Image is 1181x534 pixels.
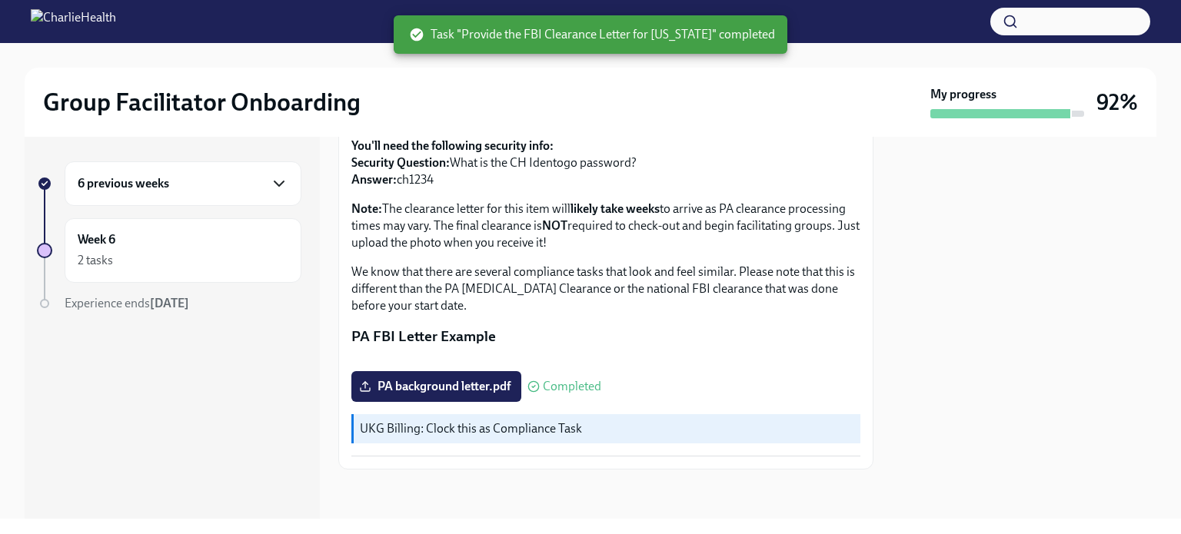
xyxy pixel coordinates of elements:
span: Completed [543,380,601,393]
span: Task "Provide the FBI Clearance Letter for [US_STATE]" completed [409,26,775,43]
div: 2 tasks [78,252,113,269]
p: The clearance letter for this item will to arrive as PA clearance processing times may vary. The ... [351,201,860,251]
strong: You'll need the following security info: [351,138,554,153]
span: PA background letter.pdf [362,379,511,394]
img: CharlieHealth [31,9,116,34]
p: PA FBI Letter Example [351,327,860,347]
h2: Group Facilitator Onboarding [43,87,361,118]
a: Week 62 tasks [37,218,301,283]
strong: likely take weeks [571,201,660,216]
strong: Security Question: [351,155,450,170]
strong: NOT [542,218,567,233]
strong: Note: [351,201,382,216]
h6: Week 6 [78,231,115,248]
div: 6 previous weeks [65,161,301,206]
strong: Answer: [351,172,397,187]
strong: My progress [930,86,996,103]
h3: 92% [1096,88,1138,116]
label: PA background letter.pdf [351,371,521,402]
strong: [DATE] [150,296,189,310]
p: We know that there are several compliance tasks that look and feel similar. Please note that this... [351,264,860,314]
p: UKG Billing: Clock this as Compliance Task [360,420,854,437]
h6: 6 previous weeks [78,175,169,192]
p: What is the CH Identogo password? ch1234 [351,138,860,188]
span: Experience ends [65,296,189,310]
